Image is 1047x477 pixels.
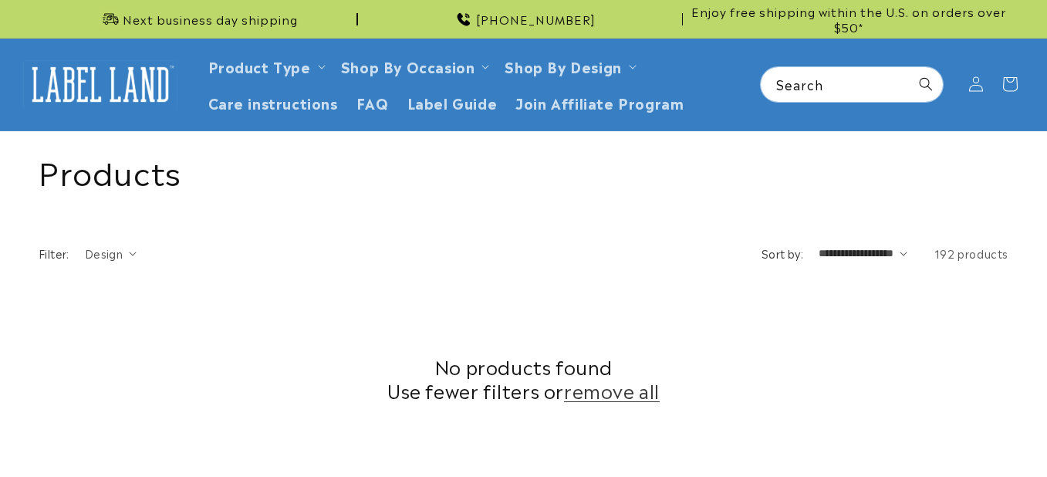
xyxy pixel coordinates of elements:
[495,48,642,84] summary: Shop By Design
[909,67,943,101] button: Search
[762,245,803,261] label: Sort by:
[506,84,693,120] a: Join Affiliate Program
[39,151,1008,191] h1: Products
[689,4,1008,34] span: Enjoy free shipping within the U.S. on orders over $50*
[18,55,184,114] a: Label Land
[356,93,389,111] span: FAQ
[85,245,137,262] summary: Design (0 selected)
[407,93,498,111] span: Label Guide
[208,93,338,111] span: Care instructions
[123,12,298,27] span: Next business day shipping
[332,48,496,84] summary: Shop By Occasion
[476,12,596,27] span: [PHONE_NUMBER]
[564,378,660,402] a: remove all
[199,48,332,84] summary: Product Type
[23,60,177,108] img: Label Land
[39,245,69,262] h2: Filter:
[515,93,684,111] span: Join Affiliate Program
[199,84,347,120] a: Care instructions
[341,57,475,75] span: Shop By Occasion
[505,56,621,76] a: Shop By Design
[208,56,311,76] a: Product Type
[934,245,1008,261] span: 192 products
[347,84,398,120] a: FAQ
[398,84,507,120] a: Label Guide
[85,245,123,261] span: Design
[39,354,1008,402] h2: No products found Use fewer filters or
